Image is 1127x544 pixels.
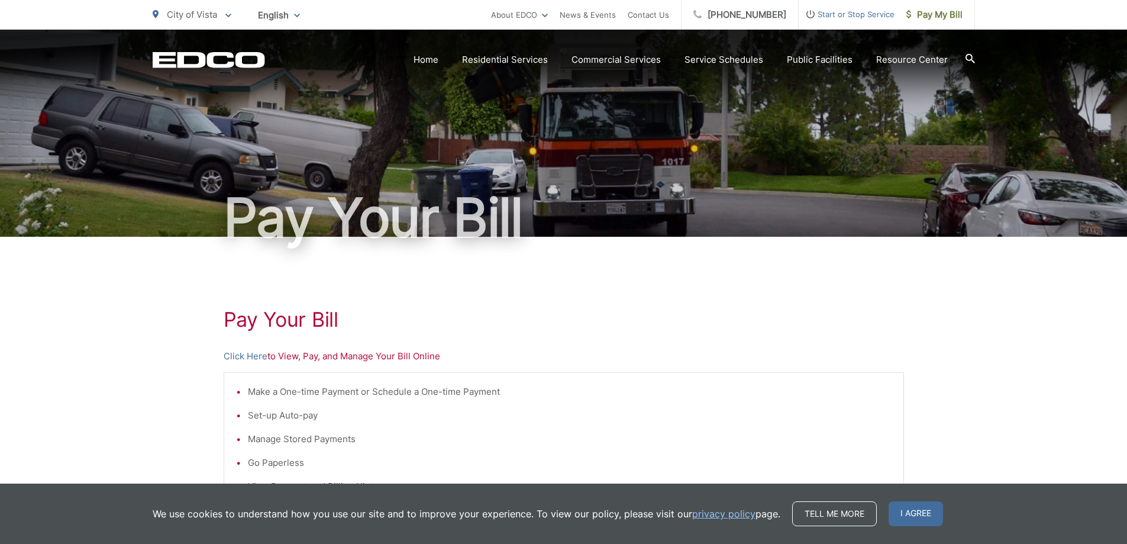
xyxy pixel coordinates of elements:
[224,349,904,363] p: to View, Pay, and Manage Your Bill Online
[248,432,892,446] li: Manage Stored Payments
[249,5,309,25] span: English
[692,507,755,521] a: privacy policy
[224,349,267,363] a: Click Here
[462,53,548,67] a: Residential Services
[224,308,904,331] h1: Pay Your Bill
[628,8,669,22] a: Contact Us
[248,385,892,399] li: Make a One-time Payment or Schedule a One-time Payment
[248,456,892,470] li: Go Paperless
[889,501,943,526] span: I agree
[560,8,616,22] a: News & Events
[684,53,763,67] a: Service Schedules
[153,507,780,521] p: We use cookies to understand how you use our site and to improve your experience. To view our pol...
[167,9,217,20] span: City of Vista
[876,53,948,67] a: Resource Center
[787,53,852,67] a: Public Facilities
[792,501,877,526] a: Tell me more
[571,53,661,67] a: Commercial Services
[153,188,975,247] h1: Pay Your Bill
[414,53,438,67] a: Home
[248,479,892,494] li: View Payment and Billing History
[906,8,963,22] span: Pay My Bill
[491,8,548,22] a: About EDCO
[153,51,265,68] a: EDCD logo. Return to the homepage.
[248,408,892,423] li: Set-up Auto-pay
